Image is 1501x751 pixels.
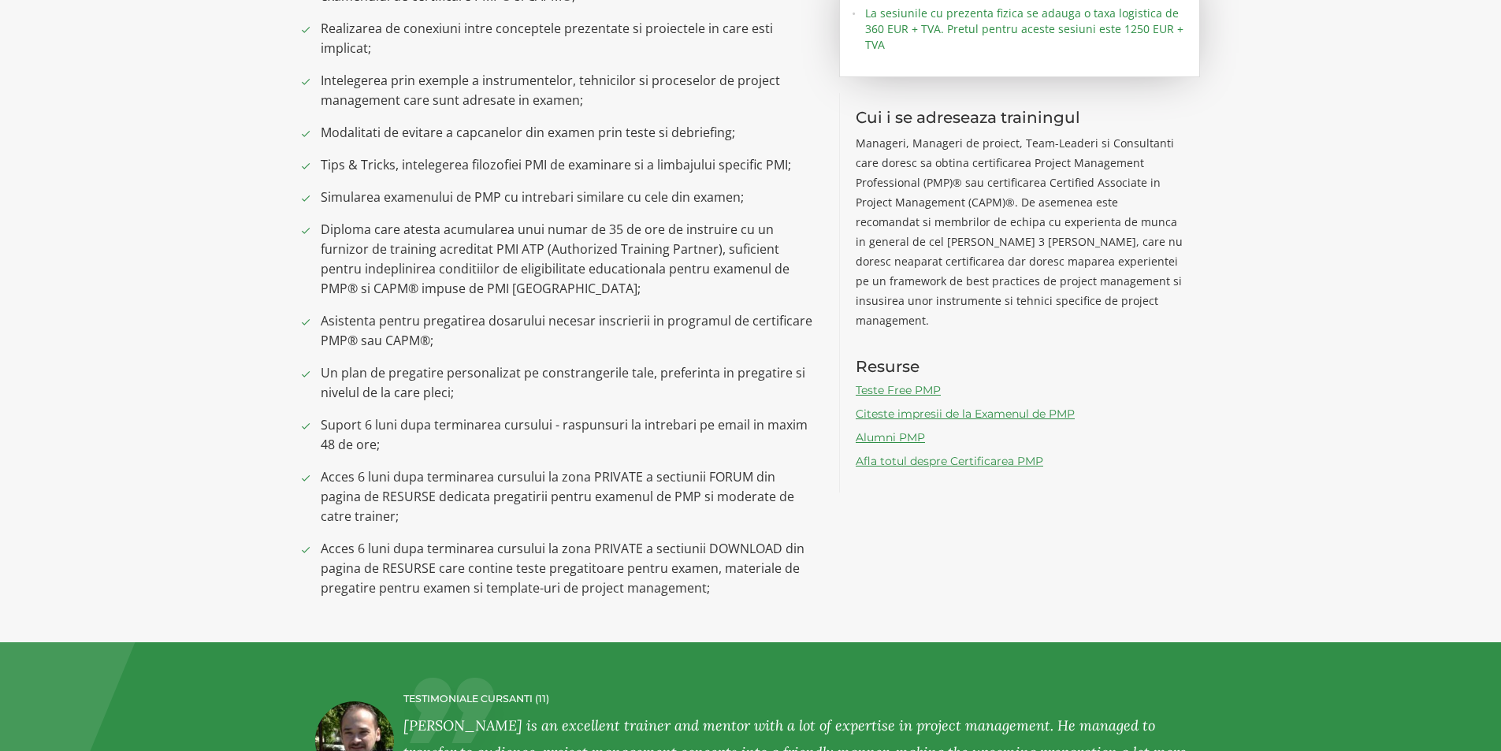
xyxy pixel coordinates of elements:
span: Asistenta pentru pregatirea dosarului necesar inscrierii in programul de certificare PMP® sau CAPM®; [321,311,816,351]
span: Realizarea de conexiuni intre conceptele prezentate si proiectele in care esti implicat; [321,19,816,58]
a: Afla totul despre Certificarea PMP [856,454,1043,468]
span: Intelegerea prin exemple a instrumentelor, tehnicilor si proceselor de project management care su... [321,71,816,110]
span: Tips & Tricks, intelegerea filozofiei PMI de examinare si a limbajului specific PMI; [321,155,816,175]
span: Acces 6 luni dupa terminarea cursului la zona PRIVATE a sectiunii FORUM din pagina de RESURSE ded... [321,467,816,526]
a: Alumni PMP [856,430,925,444]
span: Diploma care atesta acumularea unui numar de 35 de ore de instruire cu un furnizor de training ac... [321,220,816,299]
a: Citeste impresii de la Examenul de PMP [856,407,1075,421]
span: La sesiunile cu prezenta fizica se adauga o taxa logistica de 360 EUR + TVA. Pretul pentru aceste... [865,6,1187,53]
span: Modalitati de evitare a capcanelor din examen prin teste si debriefing; [321,123,816,143]
span: Suport 6 luni dupa terminarea cursului - raspunsuri la intrebari pe email in maxim 48 de ore; [321,415,816,455]
h3: Resurse [856,358,1184,375]
p: Manageri, Manageri de proiect, Team-Leaderi si Consultanti care doresc sa obtina certificarea Pro... [856,133,1184,330]
h4: TESTIMONIALE CURSANTI (11) [403,693,1196,705]
h3: Cui i se adreseaza trainingul [856,109,1184,126]
a: Teste Free PMP [856,383,941,397]
span: Acces 6 luni dupa terminarea cursului la zona PRIVATE a sectiunii DOWNLOAD din pagina de RESURSE ... [321,539,816,598]
span: Un plan de pregatire personalizat pe constrangerile tale, preferinta in pregatire si nivelul de l... [321,363,816,403]
span: Simularea examenului de PMP cu intrebari similare cu cele din examen; [321,188,816,207]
